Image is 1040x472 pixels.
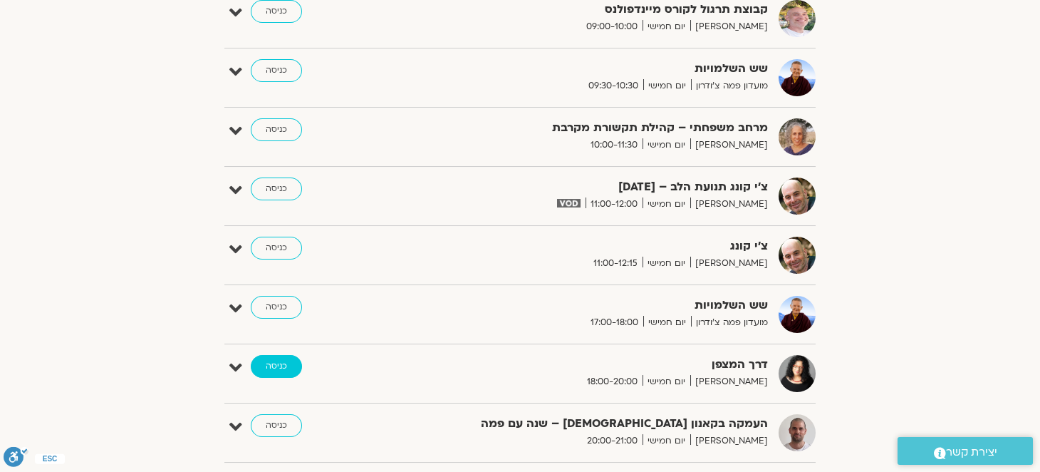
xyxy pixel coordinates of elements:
[581,19,643,34] span: 09:00-10:00
[557,199,581,207] img: vodicon
[643,197,690,212] span: יום חמישי
[690,19,768,34] span: [PERSON_NAME]
[690,374,768,389] span: [PERSON_NAME]
[419,414,768,433] strong: העמקה בקאנון [DEMOGRAPHIC_DATA] – שנה עם פמה
[643,138,690,153] span: יום חמישי
[690,197,768,212] span: [PERSON_NAME]
[251,178,302,200] a: כניסה
[898,437,1033,465] a: יצירת קשר
[419,118,768,138] strong: מרחב משפחתי – קהילת תקשורת מקרבת
[643,315,691,330] span: יום חמישי
[643,78,691,93] span: יום חמישי
[691,315,768,330] span: מועדון פמה צ'ודרון
[690,138,768,153] span: [PERSON_NAME]
[583,78,643,93] span: 09:30-10:30
[586,138,643,153] span: 10:00-11:30
[643,256,690,271] span: יום חמישי
[582,374,643,389] span: 18:00-20:00
[419,59,768,78] strong: שש השלמויות
[691,78,768,93] span: מועדון פמה צ'ודרון
[251,355,302,378] a: כניסה
[582,433,643,448] span: 20:00-21:00
[251,237,302,260] a: כניסה
[690,256,768,271] span: [PERSON_NAME]
[586,197,643,212] span: 11:00-12:00
[419,296,768,315] strong: שש השלמויות
[643,19,690,34] span: יום חמישי
[419,355,768,374] strong: דרך המצפן
[419,178,768,197] strong: צ'י קונג תנועת הלב – [DATE]
[946,443,997,462] span: יצירת קשר
[251,296,302,319] a: כניסה
[586,315,643,330] span: 17:00-18:00
[251,118,302,141] a: כניסה
[588,256,643,271] span: 11:00-12:15
[643,374,690,389] span: יום חמישי
[251,414,302,437] a: כניסה
[643,433,690,448] span: יום חמישי
[419,237,768,256] strong: צ'י קונג
[690,433,768,448] span: [PERSON_NAME]
[251,59,302,82] a: כניסה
